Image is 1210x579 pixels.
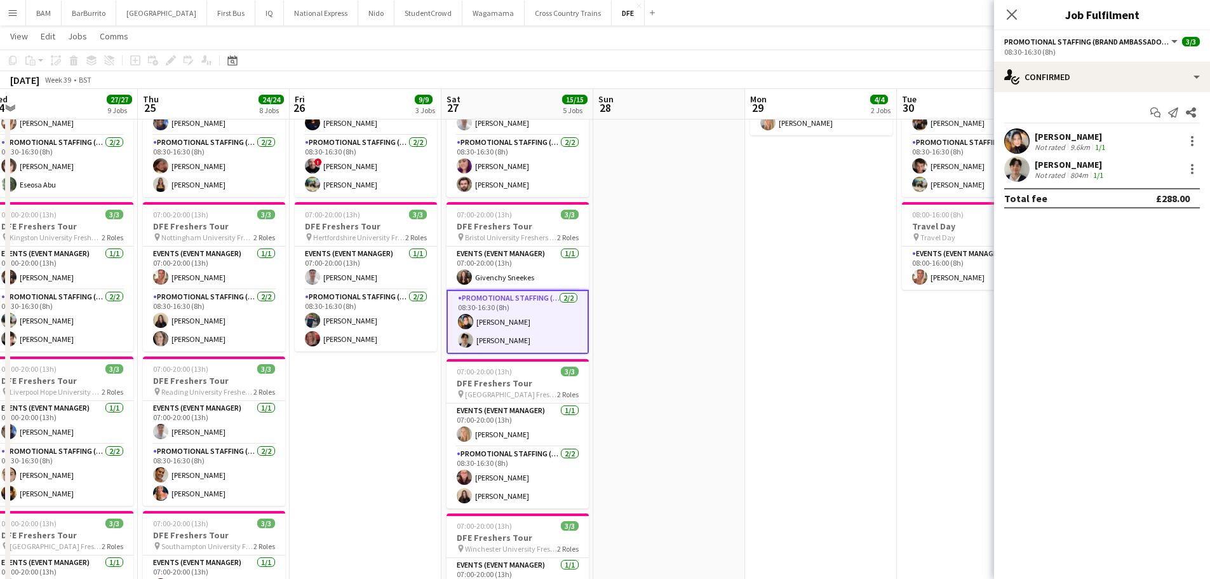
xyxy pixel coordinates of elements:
span: 3/3 [561,210,579,219]
span: 07:00-20:00 (13h) [1,210,57,219]
app-job-card: 07:00-20:00 (13h)3/3DFE Freshers Tour Northampton University Freshers Fair2 RolesEvents (Event Ma... [143,48,285,197]
span: Southampton University Freshers Fair [161,542,253,551]
span: 3/3 [409,210,427,219]
div: BST [79,75,91,85]
h3: DFE Freshers Tour [447,378,589,389]
span: 2 Roles [253,542,275,551]
div: Not rated [1035,170,1068,180]
span: 07:00-20:00 (13h) [153,519,208,528]
span: 3/3 [105,210,123,219]
div: [DATE] [10,74,39,86]
app-card-role: Promotional Staffing (Brand Ambassadors)2/208:30-16:30 (8h)[PERSON_NAME][PERSON_NAME] [143,135,285,197]
span: 2 Roles [102,387,123,397]
app-card-role: Promotional Staffing (Brand Ambassadors)2/208:30-16:30 (8h)[PERSON_NAME][PERSON_NAME] [295,290,437,351]
span: 07:00-20:00 (13h) [457,210,512,219]
div: Not rated [1035,142,1068,152]
span: Travel Day [920,233,955,242]
app-job-card: 07:00-20:00 (13h)3/3DFE Freshers Tour Reading University Freshers Fair2 RolesEvents (Event Manage... [143,357,285,506]
h3: DFE Freshers Tour [447,532,589,543]
span: Kingston University Freshers Fair [10,233,102,242]
span: 3/3 [257,519,275,528]
span: Hertfordshire University Freshers Fair [313,233,405,242]
app-job-card: 07:00-20:00 (13h)3/3DFE Freshers Tour Goldsmiths College Freshers Fair2 RolesEvents (Event Manage... [295,48,437,197]
span: 24/24 [259,95,284,104]
button: BAM [26,1,62,25]
app-skills-label: 1/1 [1095,142,1105,152]
h3: DFE Freshers Tour [143,221,285,232]
span: Sun [598,93,614,105]
app-card-role: Events (Event Manager)1/107:00-20:00 (13h)[PERSON_NAME] [295,247,437,290]
span: 3/3 [257,210,275,219]
span: Jobs [68,31,87,42]
app-card-role: Events (Event Manager)1/107:00-20:00 (13h)Givenchy Sneekes [447,247,589,290]
span: Nottingham University Freshers Fair [161,233,253,242]
span: [GEOGRAPHIC_DATA] Freshers Fair [10,542,102,551]
span: 27 [445,100,460,115]
a: Edit [36,28,60,44]
span: Reading University Freshers Fair [161,387,253,397]
button: Nido [358,1,394,25]
button: Wagamama [462,1,525,25]
h3: DFE Freshers Tour [143,529,285,541]
span: [GEOGRAPHIC_DATA] Freshers Fair [465,390,557,399]
span: 2 Roles [557,233,579,242]
span: 07:00-20:00 (13h) [457,367,512,376]
span: 07:00-20:00 (13h) [305,210,360,219]
div: 8 Jobs [259,106,283,115]
span: 07:00-20:00 (13h) [1,519,57,528]
button: National Express [284,1,358,25]
app-card-role: Promotional Staffing (Brand Ambassadors)2/208:30-16:30 (8h)[PERSON_NAME][PERSON_NAME] [143,444,285,506]
span: 3/3 [257,364,275,374]
div: 08:30-16:30 (8h) [1004,47,1200,57]
div: [PERSON_NAME] [1035,131,1108,142]
button: DFE [612,1,645,25]
div: 2 Jobs [871,106,891,115]
span: 4/4 [870,95,888,104]
button: Promotional Staffing (Brand Ambassadors) [1004,37,1180,46]
app-card-role: Promotional Staffing (Brand Ambassadors)2/208:30-16:30 (8h)[PERSON_NAME][PERSON_NAME] [143,290,285,351]
span: 9/9 [415,95,433,104]
div: 5 Jobs [563,106,587,115]
span: 29 [748,100,767,115]
span: 3/3 [105,519,123,528]
app-card-role: Promotional Staffing (Brand Ambassadors)2/208:30-16:30 (8h)[PERSON_NAME][PERSON_NAME] [447,135,589,197]
app-card-role: Promotional Staffing (Brand Ambassadors)2/208:30-16:30 (8h)[PERSON_NAME][PERSON_NAME] [447,290,589,354]
app-card-role: Promotional Staffing (Brand Ambassadors)2/208:30-16:30 (8h)[PERSON_NAME][PERSON_NAME] [447,447,589,508]
div: 07:00-20:00 (13h)3/3DFE Freshers Tour Nottingham University Freshers Fair2 RolesEvents (Event Man... [143,202,285,351]
app-skills-label: 1/1 [1093,170,1103,180]
h3: DFE Freshers Tour [143,375,285,386]
app-card-role: Promotional Staffing (Brand Ambassadors)2/208:30-16:30 (8h)![PERSON_NAME][PERSON_NAME] [295,135,437,197]
button: [GEOGRAPHIC_DATA] [116,1,207,25]
span: 07:00-20:00 (13h) [457,521,512,531]
button: Cross Country Trains [525,1,612,25]
span: Liverpool Hope University Freshers Fair [10,387,102,397]
div: 9.6km [1068,142,1092,152]
span: Week 39 [42,75,74,85]
span: 07:00-20:00 (13h) [153,364,208,374]
span: 3/3 [1182,37,1200,46]
h3: DFE Freshers Tour [295,221,437,232]
span: Tue [902,93,917,105]
button: First Bus [207,1,255,25]
span: Fri [295,93,305,105]
span: 3/3 [561,367,579,376]
span: 08:00-16:00 (8h) [912,210,964,219]
button: StudentCrowd [394,1,462,25]
app-job-card: 07:00-20:00 (13h)3/3DFE Freshers Tour Hertfordshire University Freshers Fair2 RolesEvents (Event ... [295,202,437,351]
app-card-role: Promotional Staffing (Brand Ambassadors)2/208:30-16:30 (8h)[PERSON_NAME][PERSON_NAME] [902,135,1044,197]
span: Promotional Staffing (Brand Ambassadors) [1004,37,1169,46]
span: Bristol University Freshers Fair [465,233,557,242]
div: 07:00-20:00 (13h)3/3DFE Freshers Tour [GEOGRAPHIC_DATA] Freshers Fair2 RolesEvents (Event Manager... [447,359,589,508]
app-job-card: 08:00-16:00 (8h)1/1Travel Day Travel Day1 RoleEvents (Event Manager)1/108:00-16:00 (8h)[PERSON_NAME] [902,202,1044,290]
app-job-card: 07:00-20:00 (13h)3/3DFE Freshers Tour Bristol University Freshers Fair2 RolesEvents (Event Manage... [447,202,589,354]
span: 3/3 [561,521,579,531]
span: View [10,31,28,42]
div: 3 Jobs [415,106,435,115]
a: View [5,28,33,44]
